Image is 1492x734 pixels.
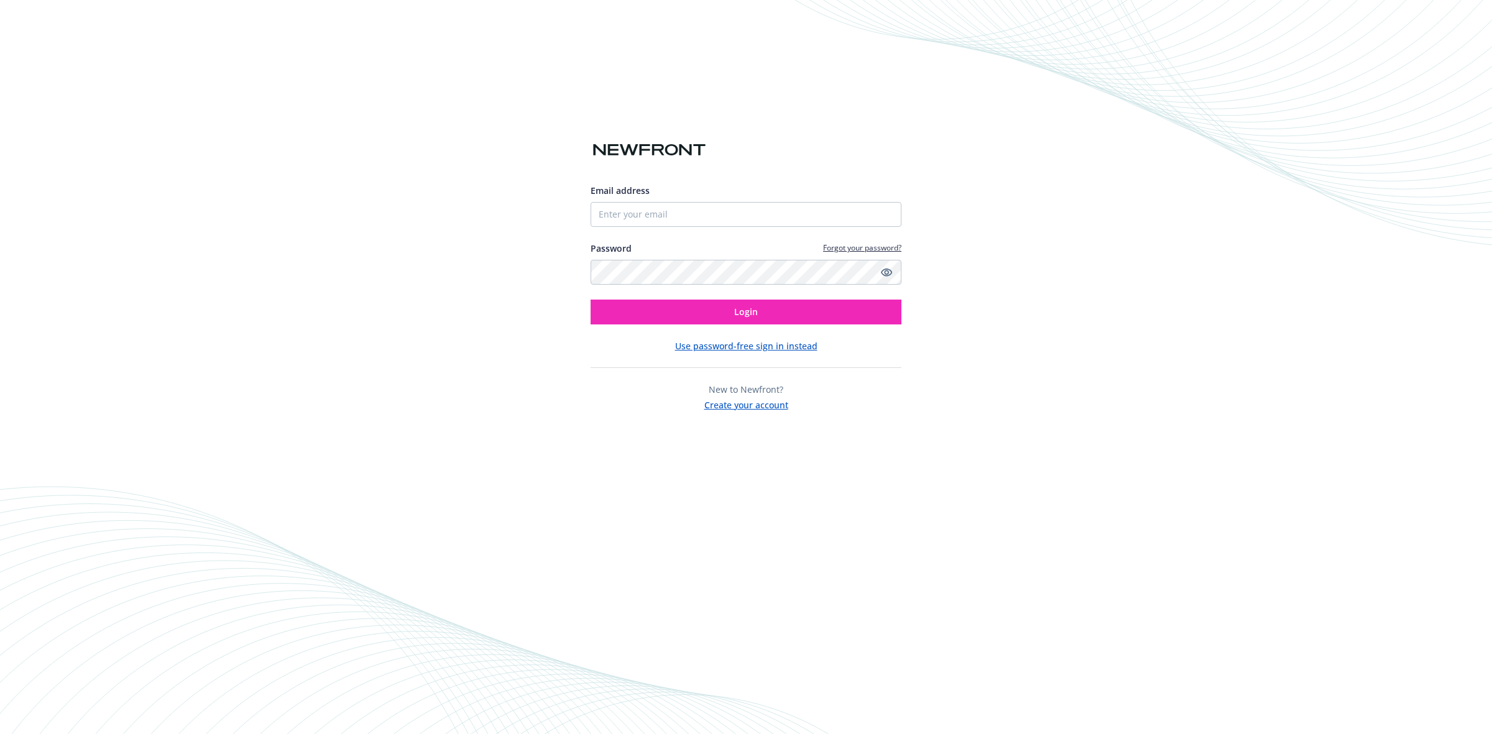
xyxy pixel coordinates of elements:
[591,242,632,255] label: Password
[675,339,817,352] button: Use password-free sign in instead
[591,185,650,196] span: Email address
[823,242,901,253] a: Forgot your password?
[704,396,788,411] button: Create your account
[709,383,783,395] span: New to Newfront?
[591,202,901,227] input: Enter your email
[591,260,901,285] input: Enter your password
[734,306,758,318] span: Login
[591,139,708,161] img: Newfront logo
[879,265,894,280] a: Show password
[591,300,901,324] button: Login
